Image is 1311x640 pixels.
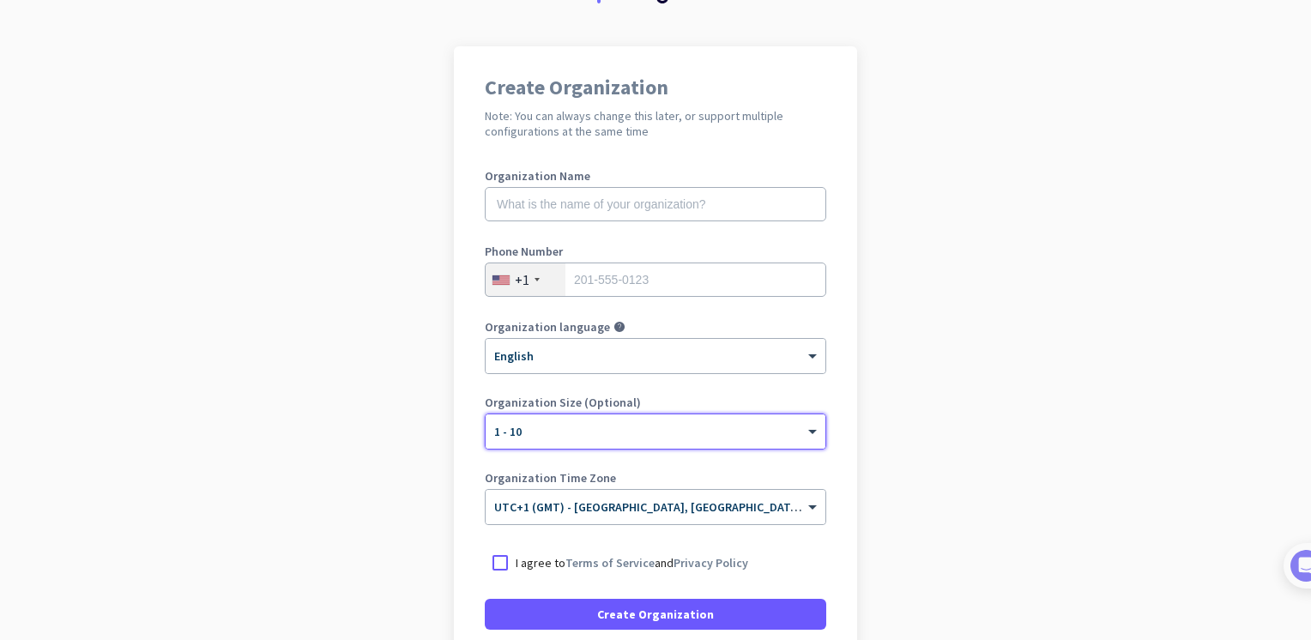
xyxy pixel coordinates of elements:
i: help [613,321,625,333]
label: Organization Name [485,170,826,182]
input: 201-555-0123 [485,263,826,297]
label: Phone Number [485,245,826,257]
input: What is the name of your organization? [485,187,826,221]
h2: Note: You can always change this later, or support multiple configurations at the same time [485,108,826,139]
a: Privacy Policy [674,555,748,571]
button: Create Organization [485,599,826,630]
a: Terms of Service [565,555,655,571]
label: Organization language [485,321,610,333]
span: Create Organization [597,606,714,623]
div: +1 [515,271,529,288]
h1: Create Organization [485,77,826,98]
p: I agree to and [516,554,748,571]
label: Organization Size (Optional) [485,396,826,408]
label: Organization Time Zone [485,472,826,484]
